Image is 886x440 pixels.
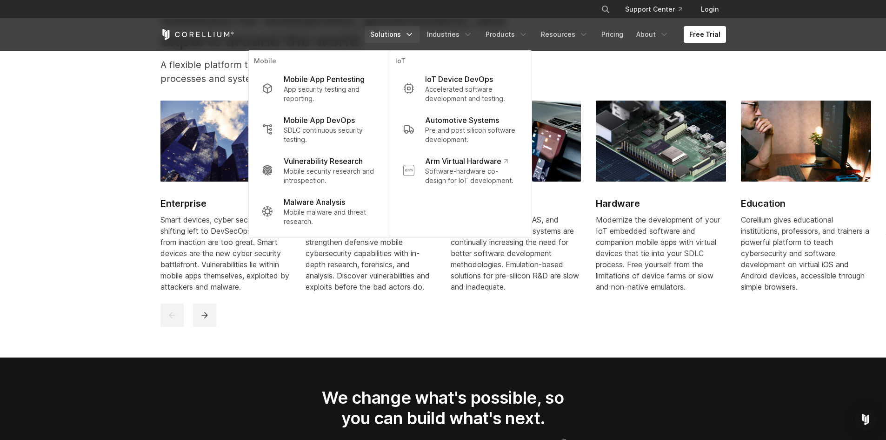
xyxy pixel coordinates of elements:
img: Enterprise [160,101,291,182]
h2: Enterprise [160,196,291,210]
p: Mobile App Pentesting [284,74,365,85]
p: Automotive Systems [425,115,499,126]
p: Mobile malware and threat research. [284,208,376,226]
a: Mobile App Pentesting App security testing and reporting. [254,68,384,109]
button: next [193,304,216,327]
a: Arm Virtual Hardware Software-hardware co-design for IoT development. [395,150,526,191]
div: Corellium gives educational institutions, professors, and trainers a powerful platform to teach c... [741,214,871,292]
a: Automotive Systems Pre and post silicon software development. [395,109,526,150]
p: A flexible platform that integrates with your existing software development processes and systems. [160,58,531,86]
p: Arm Virtual Hardware [425,156,507,167]
a: Products [480,26,533,43]
div: Navigation Menu [590,1,726,18]
a: Support Center [618,1,690,18]
p: Accelerated software development and testing. [425,85,518,103]
a: Enterprise Enterprise Smart devices, cyber security, and shifting left to DevSecOps. The risks fr... [160,101,291,304]
button: Search [597,1,614,18]
p: App security testing and reporting. [284,85,376,103]
div: Government organizations and service providers use Corellium to strengthen defensive mobile cyber... [306,214,436,292]
img: Education [741,101,871,182]
div: Autonomous driving, ADAS, and advanced infotainment systems are continually increasing the need f... [451,214,581,292]
p: Software-hardware co-design for IoT development. [425,167,518,185]
span: Modernize the development of your IoT embedded software and companion mobile apps with virtual de... [596,215,720,291]
h2: We change what's possible, so you can build what's next. [306,387,580,429]
a: About [631,26,674,43]
button: previous [160,304,184,327]
h2: Hardware [596,196,726,210]
h2: Education [741,196,871,210]
a: Pricing [596,26,629,43]
div: Navigation Menu [365,26,726,43]
a: Login [693,1,726,18]
p: Pre and post silicon software development. [425,126,518,144]
p: IoT [395,56,526,68]
p: IoT Device DevOps [425,74,493,85]
div: Smart devices, cyber security, and shifting left to DevSecOps. The risks from inaction are too gr... [160,214,291,292]
p: Mobile security research and introspection. [284,167,376,185]
a: Resources [535,26,594,43]
div: Open Intercom Messenger [854,408,877,431]
a: Hardware Hardware Modernize the development of your IoT embedded software and companion mobile ap... [596,101,726,304]
p: Vulnerability Research [284,156,363,167]
a: Corellium Home [160,29,234,40]
a: Free Trial [684,26,726,43]
p: Mobile App DevOps [284,115,355,126]
img: Hardware [596,101,726,182]
a: Mobile App DevOps SDLC continuous security testing. [254,109,384,150]
p: Mobile [254,56,384,68]
a: Malware Analysis Mobile malware and threat research. [254,191,384,232]
a: Solutions [365,26,420,43]
p: Malware Analysis [284,196,345,208]
a: Vulnerability Research Mobile security research and introspection. [254,150,384,191]
p: SDLC continuous security testing. [284,126,376,144]
a: Industries [421,26,478,43]
a: IoT Device DevOps Accelerated software development and testing. [395,68,526,109]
